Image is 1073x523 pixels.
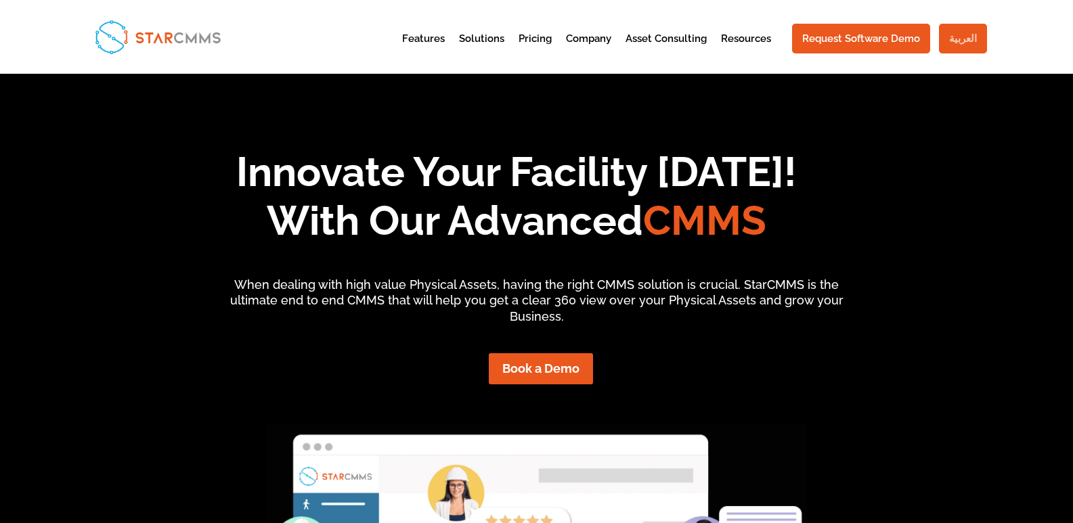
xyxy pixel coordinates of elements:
[848,377,1073,523] iframe: Chat Widget
[643,197,766,244] span: CMMS
[402,34,445,67] a: Features
[519,34,552,67] a: Pricing
[217,277,856,325] p: When dealing with high value Physical Assets, having the right CMMS solution is crucial. StarCMMS...
[489,353,593,384] a: Book a Demo
[89,14,227,59] img: StarCMMS
[939,24,987,53] a: العربية
[626,34,707,67] a: Asset Consulting
[721,34,771,67] a: Resources
[566,34,611,67] a: Company
[459,34,504,67] a: Solutions
[792,24,930,53] a: Request Software Demo
[47,147,986,252] h1: Innovate Your Facility [DATE]! With Our Advanced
